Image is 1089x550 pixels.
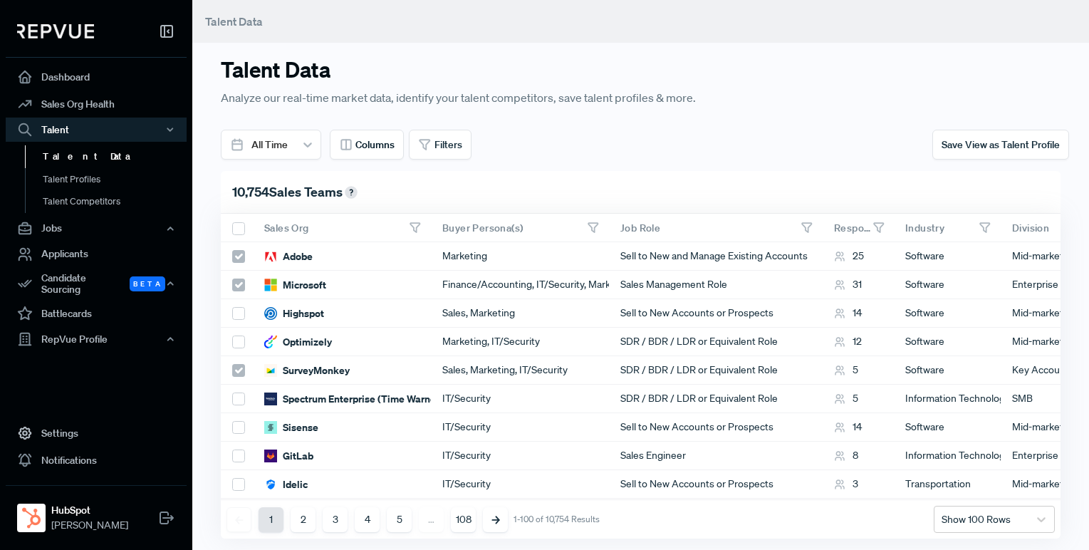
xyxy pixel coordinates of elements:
button: Previous [226,507,251,532]
button: Filters [409,130,471,160]
div: 3 [834,477,858,492]
a: Dashboard [6,63,187,90]
span: Sales Org [264,222,309,234]
img: GitLab [264,450,277,462]
div: SDR / BDR / LDR or Equivalent Role [609,385,823,413]
div: SurveyMonkey [264,363,350,378]
nav: pagination [226,507,600,532]
h3: Talent Data [221,57,846,83]
div: Finance/Accounting [431,499,609,527]
div: 8 [834,448,858,463]
div: Toggle SortBy [253,214,431,242]
img: RepVue [17,24,94,38]
button: Next [483,507,508,532]
span: Industry [905,222,944,234]
div: Spectrum Enterprise (Time Warner) [264,392,443,406]
strong: HubSpot [51,503,128,518]
div: 10,754 Sales Teams [221,171,1061,214]
div: SDR / BDR / LDR or Equivalent Role [609,328,823,356]
span: Respondents [834,222,872,234]
img: Spectrum Enterprise (Time Warner) [264,393,277,405]
div: Sales, Marketing, IT/Security [431,356,609,385]
div: Highspot [264,306,324,321]
button: 1 [259,507,283,532]
img: Highspot [264,307,277,320]
div: Sales Management Role [609,271,823,299]
div: Sell to New Accounts or Prospects [609,470,823,499]
div: Software [894,271,1001,299]
button: 5 [387,507,412,532]
div: Information Technology and Services [894,385,1001,413]
div: Finance/Accounting, IT/Security, Marketing [431,271,609,299]
div: Toggle SortBy [894,214,1001,242]
a: Talent Data [25,145,206,168]
a: Settings [6,420,187,447]
a: HubSpotHubSpot[PERSON_NAME] [6,485,187,539]
button: Columns [330,130,404,160]
div: Software [894,356,1001,385]
div: RepVue Profile [6,327,187,351]
div: Idelic [264,477,308,492]
img: Sisense [264,421,277,434]
div: IT/Security [431,385,609,413]
div: Software [894,328,1001,356]
div: Optimizely [264,335,332,349]
div: 25 [834,249,864,264]
span: Division [1012,222,1049,234]
button: 3 [323,507,348,532]
div: 5 [834,391,858,406]
div: Information Technology and Services [894,442,1001,470]
div: 12 [834,334,862,349]
div: Sell to New Accounts or Prospects [609,499,823,527]
div: IT/Security [431,470,609,499]
a: Talent Competitors [25,190,206,213]
button: … [419,507,444,532]
div: GitLab [264,449,313,463]
span: Talent Data [205,14,263,28]
div: Microsoft [264,278,326,292]
img: HubSpot [20,507,43,529]
span: [PERSON_NAME] [51,518,128,533]
div: IT/Security [431,442,609,470]
div: Marketing [431,242,609,271]
div: Adobe [264,249,313,264]
div: 5 [834,363,858,378]
a: Applicants [6,241,187,268]
span: Job Role [620,222,660,234]
div: IT/Security [431,413,609,442]
a: Sales Org Health [6,90,187,118]
span: Beta [130,276,165,291]
div: SDR / BDR / LDR or Equivalent Role [609,356,823,385]
span: Filters [434,137,462,152]
span: Save View as Talent Profile [942,138,1060,151]
div: Candidate Sourcing [6,268,187,301]
div: Software [894,413,1001,442]
a: Talent Profiles [25,168,206,191]
div: Sell to New Accounts or Prospects [609,413,823,442]
div: 31 [834,277,862,292]
div: 14 [834,306,862,321]
div: Sell to New Accounts or Prospects [609,299,823,328]
div: Sell to New and Manage Existing Accounts [609,242,823,271]
div: Marketing, IT/Security [431,328,609,356]
p: Analyze our real-time market data, identify your talent competitors, save talent profiles & more. [221,88,846,107]
button: 2 [291,507,316,532]
button: Jobs [6,217,187,241]
div: Sisense [264,420,318,435]
div: Software [894,499,1001,527]
button: Talent [6,118,187,142]
a: Battlecards [6,300,187,327]
div: Transportation [894,470,1001,499]
button: Save View as Talent Profile [932,130,1069,160]
div: 14 [834,420,862,435]
div: Toggle SortBy [609,214,823,242]
button: 4 [355,507,380,532]
div: Sales, Marketing [431,299,609,328]
img: Idelic [264,478,277,491]
div: 1-100 of 10,754 Results [514,514,600,524]
img: Optimizely [264,336,277,348]
a: Notifications [6,447,187,474]
span: Columns [355,137,395,152]
img: Adobe [264,250,277,263]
